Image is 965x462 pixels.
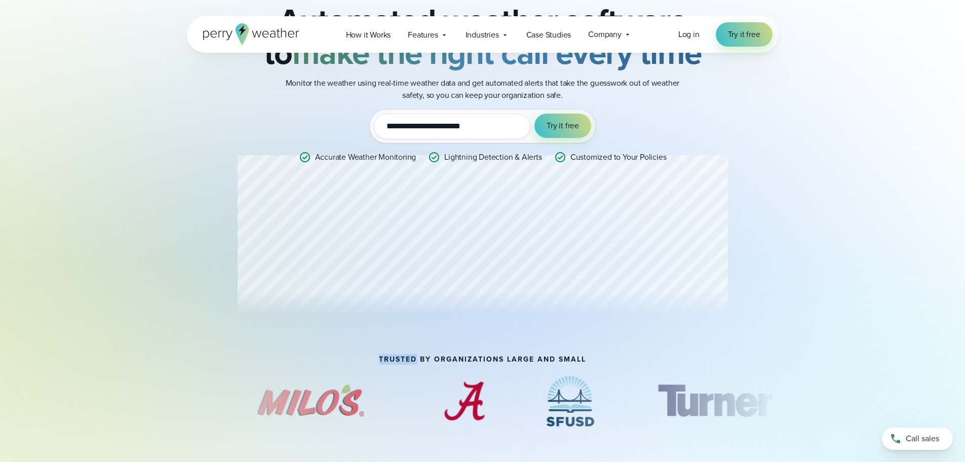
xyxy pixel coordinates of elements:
p: Monitor the weather using real-time weather data and get automated alerts that take the guesswork... [280,77,685,101]
img: San Fransisco Unified School District [546,376,594,427]
span: Company [588,28,622,41]
span: Features [408,29,438,41]
a: Log in [678,28,700,41]
img: University-of-Alabama.svg [431,376,497,427]
strong: make the right call every time [292,29,702,77]
span: Try it free [728,28,760,41]
div: slideshow [187,376,779,427]
div: 2 of 4 [239,376,382,427]
span: Call sales [906,433,939,445]
div: 1 of 4 [46,376,189,427]
span: Case Studies [526,29,571,41]
span: How it Works [346,29,391,41]
span: Industries [466,29,499,41]
a: How it Works [337,24,400,45]
a: Case Studies [518,24,580,45]
img: Turner-Construction_1.svg [46,376,189,427]
button: Try it free [534,114,591,138]
span: Try it free [547,120,579,132]
img: Milos.svg [239,376,382,427]
h3: TRUSTED BY ORGANIZATIONS LARGE AND SMALL [379,356,586,364]
span: Log in [678,28,700,40]
p: Accurate Weather Monitoring [315,151,416,163]
a: Call sales [882,428,953,450]
div: 1 of 4 [643,376,787,427]
p: Customized to Your Policies [570,151,667,163]
div: 4 of 4 [546,376,594,427]
h2: Automated weather software to [238,4,728,69]
img: Turner-Construction_1.svg [643,376,787,427]
a: Try it free [716,22,773,47]
p: Lightning Detection & Alerts [444,151,542,163]
div: 3 of 4 [431,376,497,427]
